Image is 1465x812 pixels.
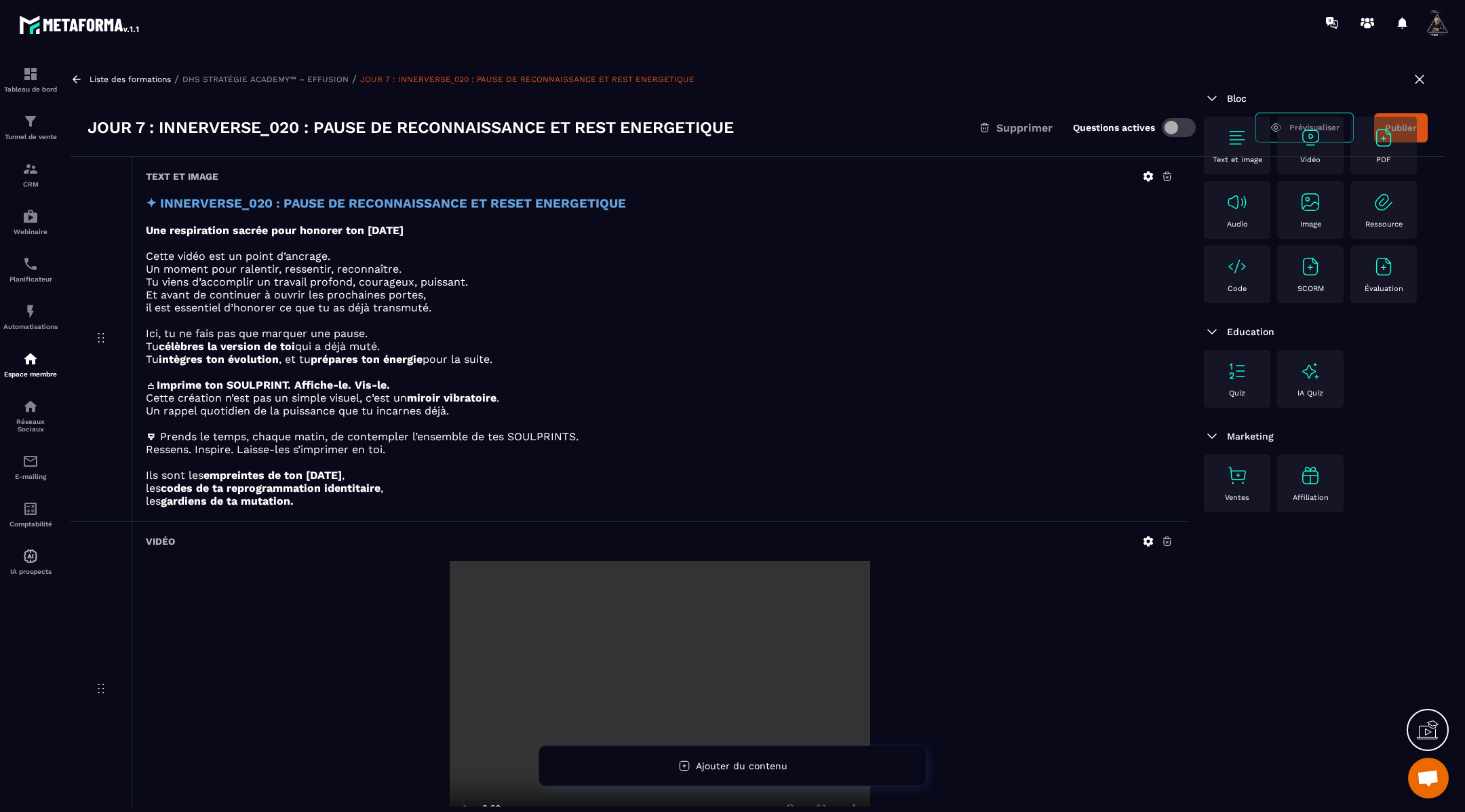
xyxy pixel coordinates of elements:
[1228,284,1247,293] p: Code
[3,473,58,480] p: E-mailing
[1227,220,1248,229] p: Audio
[3,293,58,341] a: automationsautomationsAutomatisations
[146,430,1173,443] p: Prends le temps, chaque matin, de contempler l’ensemble de tes SOULPRINTS.
[1204,428,1220,444] img: arrow-down
[360,75,695,84] a: JOUR 7 : INNERVERSE_020 : PAUSE DE RECONNAISSANCE ET REST ENERGETIQUE
[87,117,734,138] h3: JOUR 7 : INNERVERSE_020 : PAUSE DE RECONNAISSANCE ET REST ENERGETIQUE
[146,263,1173,275] p: Un moment pour ralentir, ressentir, reconnaître.
[352,73,357,85] span: /
[1226,191,1248,213] img: text-image no-wra
[1365,284,1403,293] p: Évaluation
[1300,191,1321,213] img: text-image no-wra
[146,391,1173,404] p: Cette création n’est pas un simple visuel, c’est un .
[1365,220,1403,229] p: Ressource
[22,161,39,177] img: formation
[146,443,1173,456] p: Ressens. Inspire. Laisse-les s’imprimer en toi.
[1204,90,1220,107] img: arrow-down
[1373,191,1394,213] img: text-image no-wra
[19,12,141,37] img: logo
[22,303,39,320] img: automations
[1297,284,1324,293] p: SCORM
[146,327,1173,340] p: Ici, tu ne fais pas que marquer une pause.
[3,370,58,378] p: Espace membre
[22,256,39,272] img: scheduler
[22,113,39,130] img: formation
[161,482,380,495] strong: codes de ta reprogrammation identitaire
[696,760,787,771] span: Ajouter du contenu
[182,75,349,84] a: DHS STRATÉGIE ACADEMY™ – EFFUSION
[22,548,39,564] img: automations
[1408,758,1449,798] a: Ouvrir le chat
[3,490,58,538] a: accountantaccountantComptabilité
[22,351,39,367] img: automations
[146,224,404,237] strong: Une respiration sacrée pour honorer ton [DATE]
[1293,493,1329,502] p: Affiliation
[3,246,58,293] a: schedulerschedulerPlanificateur
[146,171,218,182] h6: Text et image
[3,341,58,388] a: automationsautomationsEspace membre
[1376,155,1391,164] p: PDF
[90,75,171,84] a: Liste des formations
[996,121,1053,134] span: Supprimer
[22,501,39,517] img: accountant
[146,482,1173,495] p: les ,
[1300,155,1321,164] p: Vidéo
[1300,127,1321,149] img: text-image no-wra
[3,180,58,188] p: CRM
[3,228,58,235] p: Webinaire
[3,198,58,246] a: automationsautomationsWebinaire
[3,56,58,103] a: formationformationTableau de bord
[3,568,58,575] p: IA prospects
[1227,93,1247,104] span: Bloc
[146,379,1173,391] p: 🜁
[1226,256,1248,277] img: text-image no-wra
[146,301,1173,314] p: il est essentiel d’honorer ce que tu as déjà transmuté.
[3,85,58,93] p: Tableau de bord
[1225,493,1249,502] p: Ventes
[1213,155,1262,164] p: Text et image
[3,275,58,283] p: Planificateur
[22,208,39,225] img: automations
[3,323,58,330] p: Automatisations
[1373,127,1394,149] img: text-image no-wra
[3,103,58,151] a: formationformationTunnel de vente
[146,430,157,443] strong: 🜃
[3,418,58,433] p: Réseaux Sociaux
[3,388,58,443] a: social-networksocial-networkRéseaux Sociaux
[146,340,1173,353] p: Tu qui a déjà muté.
[1073,122,1155,133] label: Questions actives
[146,469,1173,482] p: Ils sont les ,
[407,391,496,404] strong: miroir vibratoire
[146,353,1173,366] p: Tu , et tu pour la suite.
[1229,389,1245,398] p: Quiz
[146,250,1173,263] p: Cette vidéo est un point d’ancrage.
[3,443,58,490] a: emailemailE-mailing
[159,340,295,353] strong: célèbres la version de toi
[1300,465,1321,486] img: text-image
[311,353,423,366] strong: prépares ton énergie
[146,275,1173,288] p: Tu viens d’accomplir un travail profond, courageux, puissant.
[22,453,39,469] img: email
[157,379,390,391] strong: Imprime ton SOULPRINT. Affiche-le. Vis-le.
[1300,360,1321,382] img: text-image
[22,66,39,82] img: formation
[146,536,175,547] h6: Vidéo
[159,353,279,366] strong: intègres ton évolution
[1300,220,1321,229] p: Image
[174,73,179,85] span: /
[146,288,1173,301] p: Et avant de continuer à ouvrir les prochaines portes,
[1300,256,1321,277] img: text-image no-wra
[161,495,294,507] strong: gardiens de ta mutation.
[1227,326,1274,337] span: Education
[3,520,58,528] p: Comptabilité
[146,495,1173,507] p: les
[3,133,58,140] p: Tunnel de vente
[1226,360,1248,382] img: text-image no-wra
[1373,256,1394,277] img: text-image no-wra
[203,469,342,482] strong: empreintes de ton [DATE]
[1226,465,1248,486] img: text-image no-wra
[146,404,1173,417] p: Un rappel quotidien de la puissance que tu incarnes déjà.
[1297,389,1323,398] p: IA Quiz
[1227,431,1274,442] span: Marketing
